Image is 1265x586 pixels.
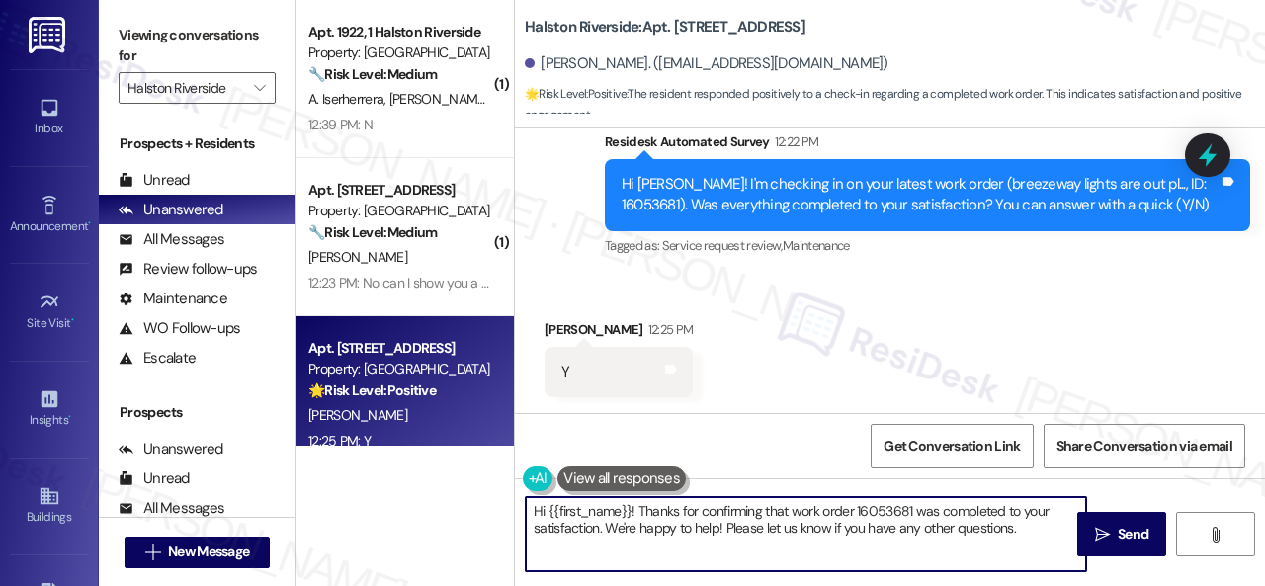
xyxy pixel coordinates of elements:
button: Send [1077,512,1166,556]
strong: 🔧 Risk Level: Medium [308,65,437,83]
div: Property: [GEOGRAPHIC_DATA] [308,359,491,379]
strong: 🌟 Risk Level: Positive [525,86,627,102]
span: • [68,410,71,424]
span: Maintenance [783,237,850,254]
div: Prospects + Residents [99,133,295,154]
div: Property: [GEOGRAPHIC_DATA] [308,201,491,221]
strong: 🌟 Risk Level: Positive [308,381,436,399]
div: 12:23 PM: No can I show you a picture ? Everything was done except for one thing. [308,274,776,292]
b: Halston Riverside: Apt. [STREET_ADDRESS] [525,17,805,38]
a: Site Visit • [10,286,89,339]
input: All communities [127,72,244,104]
div: 12:25 PM [643,319,694,340]
div: Maintenance [119,289,227,309]
div: 12:39 PM: N [308,116,373,133]
div: Unread [119,170,190,191]
span: Send [1118,524,1148,544]
textarea: Hi {{first_name}}! Thanks for confirming that work order 16053681 was completed to your satisfact... [526,497,1086,571]
button: Get Conversation Link [871,424,1033,468]
strong: 🔧 Risk Level: Medium [308,223,437,241]
div: Unread [119,468,190,489]
div: WO Follow-ups [119,318,240,339]
span: A. Iserherrera [308,90,389,108]
div: Unanswered [119,439,223,460]
div: Review follow-ups [119,259,257,280]
i:  [254,80,265,96]
i:  [145,544,160,560]
span: Get Conversation Link [884,436,1020,457]
div: Hi [PERSON_NAME]! I'm checking in on your latest work order (breezeway lights are out pl..., ID: ... [622,174,1219,216]
div: Property: [GEOGRAPHIC_DATA] [308,42,491,63]
div: Residesk Automated Survey [605,131,1250,159]
span: : The resident responded positively to a check-in regarding a completed work order. This indicate... [525,84,1265,126]
div: 12:22 PM [770,131,819,152]
div: Apt. [STREET_ADDRESS] [308,180,491,201]
img: ResiDesk Logo [29,17,69,53]
span: Service request review , [662,237,783,254]
i:  [1208,527,1223,543]
div: Prospects [99,402,295,423]
div: All Messages [119,229,224,250]
div: All Messages [119,498,224,519]
div: [PERSON_NAME]. ([EMAIL_ADDRESS][DOMAIN_NAME]) [525,53,888,74]
span: [PERSON_NAME] [PERSON_NAME] [389,90,590,108]
label: Viewing conversations for [119,20,276,72]
div: Y [561,362,569,382]
span: [PERSON_NAME] [308,248,407,266]
div: [PERSON_NAME] [545,319,693,347]
a: Insights • [10,382,89,436]
button: Share Conversation via email [1044,424,1245,468]
span: Share Conversation via email [1056,436,1232,457]
div: Apt. [STREET_ADDRESS] [308,338,491,359]
a: Buildings [10,479,89,533]
div: Apt. 1922, 1 Halston Riverside [308,22,491,42]
span: • [71,313,74,327]
i:  [1095,527,1110,543]
button: New Message [125,537,271,568]
span: New Message [168,542,249,562]
div: Tagged as: [605,231,1250,260]
div: 12:25 PM: Y [308,432,371,450]
div: Unanswered [119,200,223,220]
a: Inbox [10,91,89,144]
span: [PERSON_NAME] [308,406,407,424]
div: Escalate [119,348,196,369]
span: • [88,216,91,230]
